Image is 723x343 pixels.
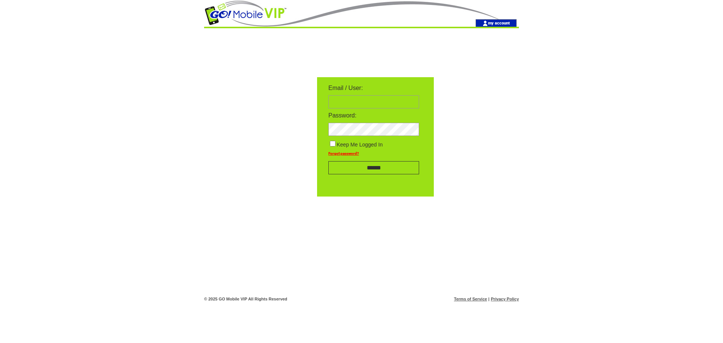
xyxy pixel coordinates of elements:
a: Terms of Service [454,297,487,301]
span: Email / User: [328,85,363,91]
img: transparent.png;jsessionid=DDD70A014CF29580D844EE3244921D46 [456,215,493,225]
a: Forgot password? [328,151,359,155]
span: Password: [328,112,357,119]
span: Keep Me Logged In [337,142,383,148]
span: | [488,297,490,301]
a: Privacy Policy [491,297,519,301]
img: account_icon.gif;jsessionid=DDD70A014CF29580D844EE3244921D46 [482,20,488,26]
span: © 2025 GO Mobile VIP All Rights Reserved [204,297,287,301]
a: my account [488,20,510,25]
